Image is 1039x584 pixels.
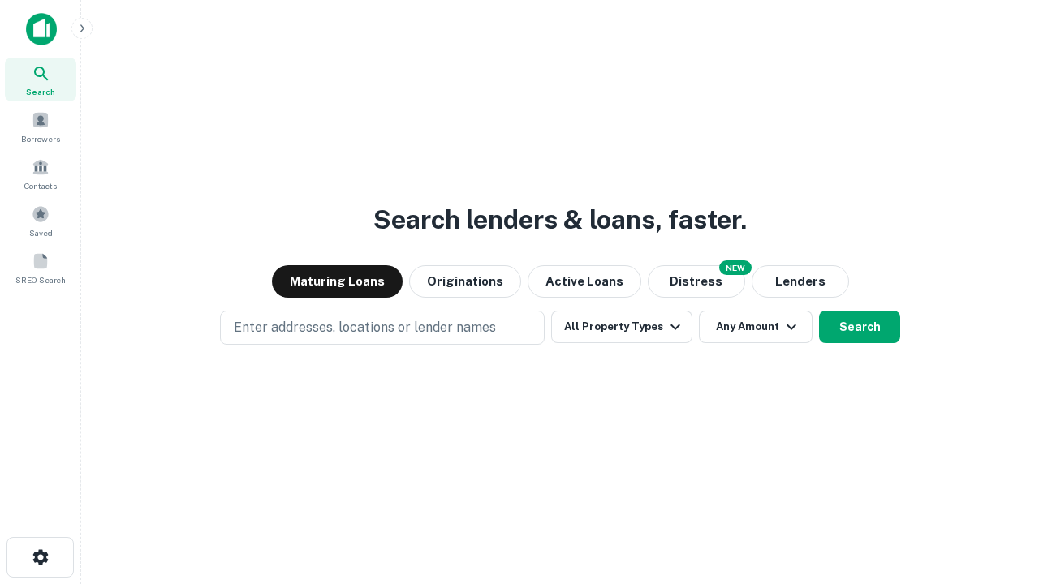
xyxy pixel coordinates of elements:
[648,265,745,298] button: Search distressed loans with lien and other non-mortgage details.
[220,311,545,345] button: Enter addresses, locations or lender names
[24,179,57,192] span: Contacts
[5,105,76,148] a: Borrowers
[958,454,1039,532] iframe: Chat Widget
[5,58,76,101] a: Search
[272,265,403,298] button: Maturing Loans
[699,311,813,343] button: Any Amount
[26,13,57,45] img: capitalize-icon.png
[373,200,747,239] h3: Search lenders & loans, faster.
[819,311,900,343] button: Search
[5,246,76,290] a: SREO Search
[551,311,692,343] button: All Property Types
[15,273,66,286] span: SREO Search
[234,318,496,337] p: Enter addresses, locations or lender names
[409,265,521,298] button: Originations
[5,152,76,195] a: Contacts
[528,265,641,298] button: Active Loans
[29,226,53,239] span: Saved
[719,260,752,275] div: NEW
[26,85,55,98] span: Search
[5,199,76,243] a: Saved
[21,132,60,145] span: Borrowers
[752,265,849,298] button: Lenders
